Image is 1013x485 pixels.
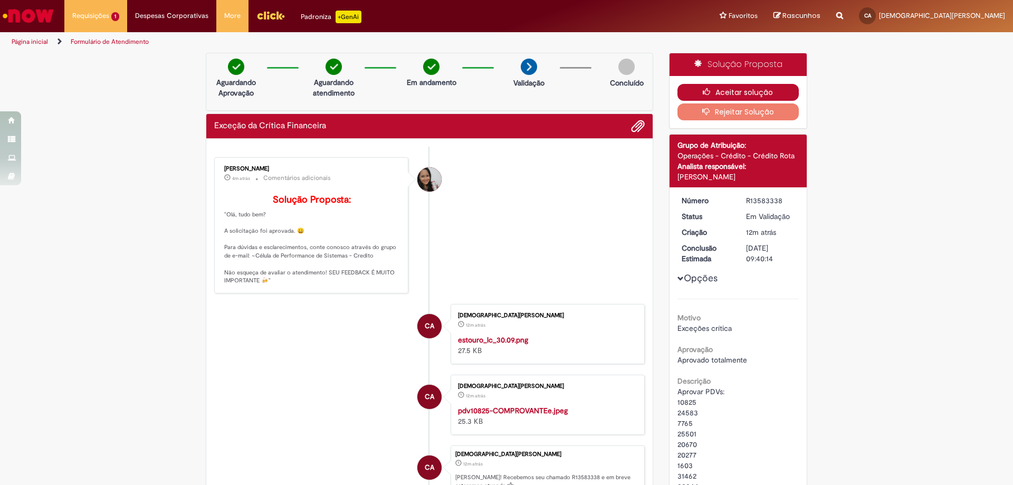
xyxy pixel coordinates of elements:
p: Aguardando Aprovação [211,77,262,98]
span: 4m atrás [232,175,250,182]
span: CA [425,455,434,480]
div: Em Validação [746,211,795,222]
img: check-circle-green.png [326,59,342,75]
div: [DEMOGRAPHIC_DATA][PERSON_NAME] [458,383,634,389]
div: 25.3 KB [458,405,634,426]
ul: Trilhas de página [8,32,667,52]
div: Cristiane Ingrid Assuncao Abreu [417,455,442,480]
a: Rascunhos [773,11,820,21]
span: CA [864,12,871,19]
div: 27.5 KB [458,335,634,356]
div: Analista responsável: [677,161,799,172]
img: check-circle-green.png [423,59,439,75]
time: 30/09/2025 17:40:11 [463,461,483,467]
div: 30/09/2025 17:40:11 [746,227,795,237]
span: Aprovado totalmente [677,355,747,365]
b: Solução Proposta: [273,194,351,206]
h2: Exceção da Crítica Financeira Histórico de tíquete [214,121,326,131]
img: img-circle-grey.png [618,59,635,75]
div: [DATE] 09:40:14 [746,243,795,264]
div: Solução Proposta [670,53,807,76]
a: pdv10825-COMPROVANTEe.jpeg [458,406,568,415]
span: [DEMOGRAPHIC_DATA][PERSON_NAME] [879,11,1005,20]
button: Rejeitar Solução [677,103,799,120]
img: ServiceNow [1,5,55,26]
b: Descrição [677,376,711,386]
span: Despesas Corporativas [135,11,208,21]
p: +GenAi [336,11,361,23]
p: Concluído [610,78,644,88]
p: Aguardando atendimento [308,77,359,98]
p: Em andamento [407,77,456,88]
button: Adicionar anexos [631,119,645,133]
a: Página inicial [12,37,48,46]
div: Padroniza [301,11,361,23]
span: 12m atrás [466,393,485,399]
div: undefined Online [417,167,442,192]
span: Favoritos [729,11,758,21]
b: Motivo [677,313,701,322]
p: Validação [513,78,544,88]
span: Requisições [72,11,109,21]
dt: Conclusão Estimada [674,243,739,264]
span: 12m atrás [466,322,485,328]
p: "Olá, tudo bem? A solicitação foi aprovada. 😀 Para dúvidas e esclarecimentos, conte conosco atrav... [224,195,400,285]
div: [DEMOGRAPHIC_DATA][PERSON_NAME] [458,312,634,319]
button: Aceitar solução [677,84,799,101]
span: 12m atrás [746,227,776,237]
time: 30/09/2025 17:40:07 [466,322,485,328]
img: check-circle-green.png [228,59,244,75]
span: 1 [111,12,119,21]
div: [PERSON_NAME] [677,172,799,182]
span: Exceções crítica [677,324,732,333]
img: arrow-next.png [521,59,537,75]
span: CA [425,384,434,410]
div: [PERSON_NAME] [224,166,400,172]
span: Rascunhos [782,11,820,21]
a: estouro_lc_30.09.png [458,335,528,345]
div: Grupo de Atribuição: [677,140,799,150]
img: click_logo_yellow_360x200.png [256,7,285,23]
time: 30/09/2025 17:47:21 [232,175,250,182]
span: More [224,11,241,21]
div: Cristiane Ingrid Assuncao Abreu [417,314,442,338]
a: Formulário de Atendimento [71,37,149,46]
div: Cristiane Ingrid Assuncao Abreu [417,385,442,409]
span: 12m atrás [463,461,483,467]
time: 30/09/2025 17:40:07 [466,393,485,399]
div: [DEMOGRAPHIC_DATA][PERSON_NAME] [455,451,639,458]
div: Operações - Crédito - Crédito Rota [677,150,799,161]
dt: Status [674,211,739,222]
dt: Criação [674,227,739,237]
b: Aprovação [677,345,713,354]
time: 30/09/2025 17:40:11 [746,227,776,237]
span: CA [425,313,434,339]
small: Comentários adicionais [263,174,331,183]
dt: Número [674,195,739,206]
div: R13583338 [746,195,795,206]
